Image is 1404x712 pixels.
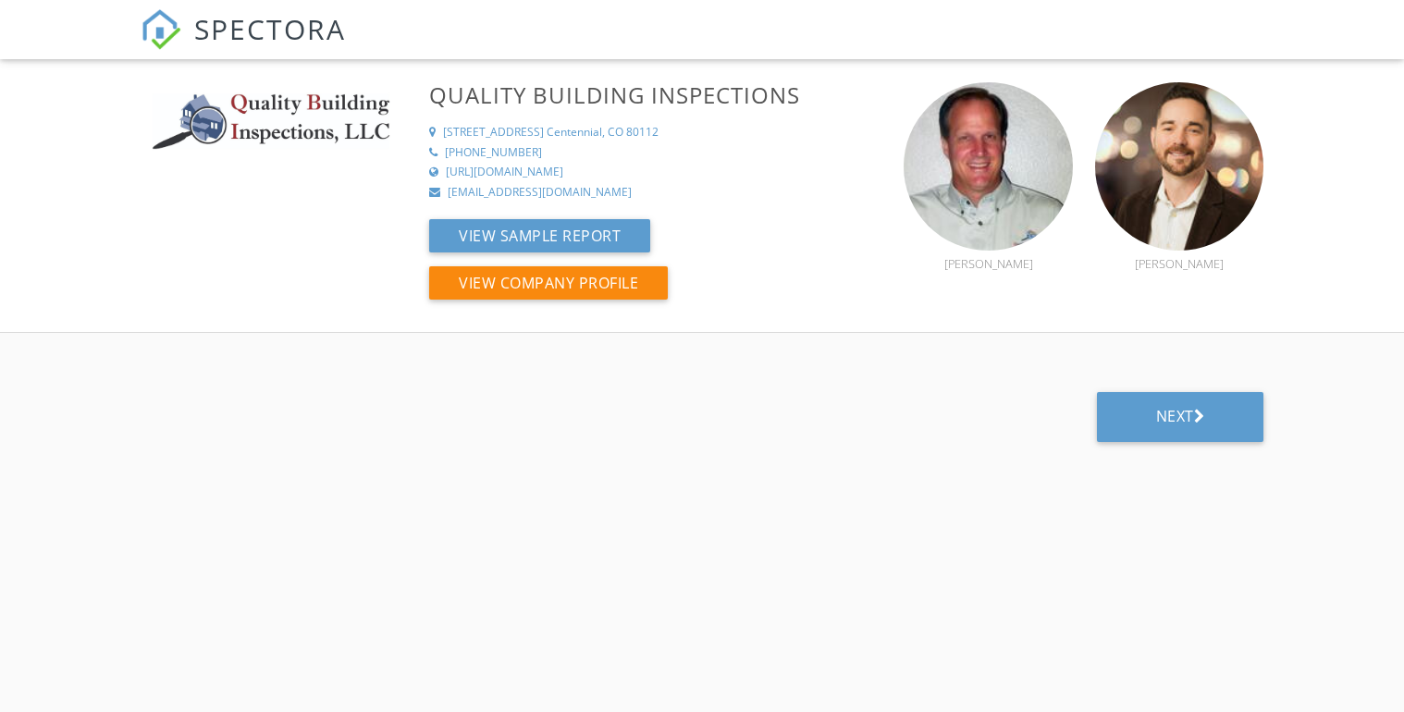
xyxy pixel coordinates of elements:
a: [STREET_ADDRESS] Centennial, CO 80112 [429,125,881,141]
a: [PERSON_NAME] [1095,235,1263,270]
div: [EMAIL_ADDRESS][DOMAIN_NAME] [448,185,632,201]
a: [URL][DOMAIN_NAME] [429,165,881,180]
img: logo.jpg [141,82,402,161]
div: [PHONE_NUMBER] [445,145,542,161]
a: SPECTORA [141,25,346,64]
button: View Company Profile [429,266,668,300]
img: head_shot.jpg [904,82,1072,251]
a: View Company Profile [429,278,668,299]
div: [URL][DOMAIN_NAME] [446,165,563,180]
img: The Best Home Inspection Software - Spectora [141,9,181,50]
h3: Quality Building Inspections [429,82,881,107]
a: [PERSON_NAME] [904,235,1072,270]
img: img_6551.jpg [1095,82,1263,251]
div: [STREET_ADDRESS] [443,125,544,141]
a: View Sample Report [429,231,650,252]
a: [EMAIL_ADDRESS][DOMAIN_NAME] [429,185,881,201]
span: SPECTORA [194,9,346,48]
div: [PERSON_NAME] [1095,256,1263,271]
div: Next [1156,407,1205,425]
button: View Sample Report [429,219,650,252]
a: [PHONE_NUMBER] [429,145,881,161]
div: [PERSON_NAME] [904,256,1072,271]
div: Centennial, CO 80112 [547,125,659,141]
